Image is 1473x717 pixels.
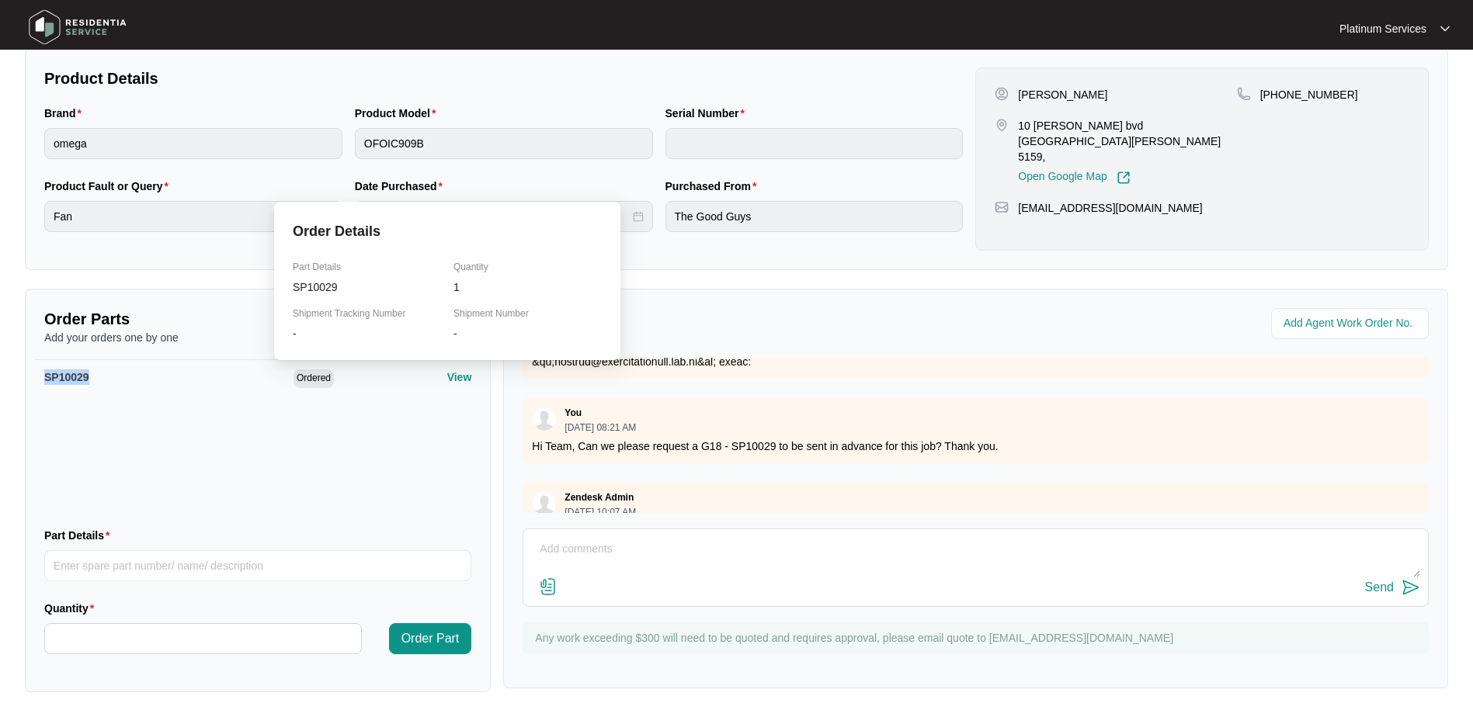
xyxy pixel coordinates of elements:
p: Order Details [293,220,602,261]
input: Product Model [355,128,653,159]
p: Platinum Services [1339,21,1426,36]
p: You [565,407,582,419]
input: Purchased From [665,201,964,232]
p: 10 [PERSON_NAME] bvd [GEOGRAPHIC_DATA][PERSON_NAME] 5159, [1018,118,1236,165]
p: - [453,326,602,341]
img: map-pin [995,200,1009,214]
input: Brand [44,128,342,159]
p: Order Parts [44,308,471,330]
p: Part Details [293,261,441,273]
input: Part Details [44,550,471,581]
p: View [447,369,472,385]
p: Zendesk Admin [565,491,634,504]
div: Send [1365,580,1394,594]
p: Shipment Number [453,307,602,320]
img: user.svg [533,407,556,431]
p: - [293,326,441,341]
p: Shipment Tracking Number [293,307,441,320]
p: SP10029 [293,279,441,295]
label: Quantity [44,601,100,616]
p: [EMAIL_ADDRESS][DOMAIN_NAME] [1018,200,1202,216]
button: Send [1365,577,1420,598]
input: Add Agent Work Order No. [1284,314,1419,333]
img: map-pin [995,118,1009,132]
label: Purchased From [665,178,763,194]
img: residentia service logo [23,4,132,50]
span: Order Part [401,629,460,648]
label: Product Model [355,106,443,121]
span: Ordered [294,369,334,388]
img: Link-External [1117,171,1131,185]
img: file-attachment-doc.svg [539,577,558,596]
img: send-icon.svg [1402,578,1420,597]
label: Date Purchased [355,178,449,194]
p: Product Details [44,68,963,89]
p: [PERSON_NAME] [1018,87,1107,102]
label: Part Details [44,528,116,543]
p: Hi Team, Can we please request a G18 - SP10029 to be sent in advance for this job? Thank you. [532,438,1419,454]
label: Serial Number [665,106,751,121]
p: [DATE] 10:07 AM [565,507,636,517]
input: Serial Number [665,128,964,159]
img: map-pin [1237,87,1251,101]
p: [DATE] 08:21 AM [565,423,636,432]
p: Any work exceeding $300 will need to be quoted and requires approval, please email quote to [EMAI... [535,630,1421,646]
a: Open Google Map [1018,171,1130,185]
span: SP10029 [44,371,89,383]
p: [PHONE_NUMBER] [1260,87,1358,102]
img: user-pin [995,87,1009,101]
p: Add your orders one by one [44,330,471,345]
p: 1 [453,279,602,295]
img: dropdown arrow [1440,25,1450,33]
input: Quantity [45,624,361,653]
p: Quantity [453,261,602,273]
input: Product Fault or Query [44,201,342,232]
button: Order Part [389,623,472,654]
label: Brand [44,106,88,121]
p: Comments [523,308,964,330]
label: Product Fault or Query [44,178,175,194]
img: user.svg [533,492,556,515]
